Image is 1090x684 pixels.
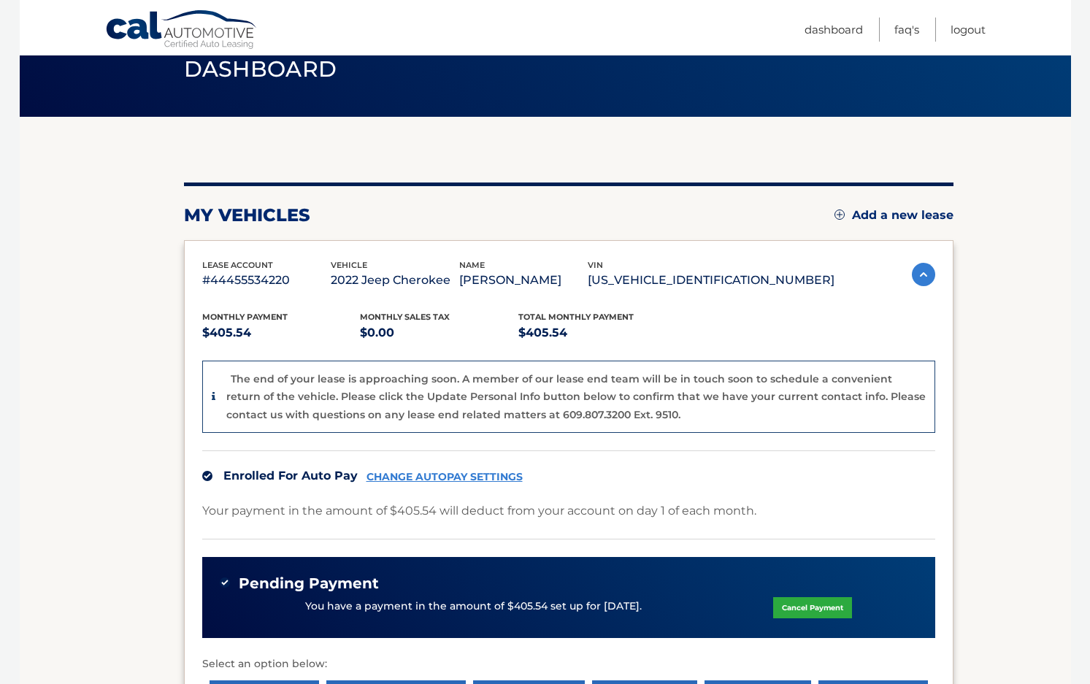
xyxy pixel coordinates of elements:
a: Cancel Payment [773,597,852,618]
p: Your payment in the amount of $405.54 will deduct from your account on day 1 of each month. [202,501,756,521]
p: #44455534220 [202,270,331,291]
span: vin [588,260,603,270]
img: check-green.svg [220,577,230,588]
span: Monthly sales Tax [360,312,450,322]
a: Cal Automotive [105,9,258,52]
p: $405.54 [202,323,361,343]
span: lease account [202,260,273,270]
a: Add a new lease [834,208,953,223]
img: add.svg [834,210,845,220]
span: Dashboard [184,55,337,82]
a: CHANGE AUTOPAY SETTINGS [366,471,523,483]
h2: my vehicles [184,204,310,226]
p: 2022 Jeep Cherokee [331,270,459,291]
p: Select an option below: [202,656,935,673]
span: Pending Payment [239,575,379,593]
p: $405.54 [518,323,677,343]
p: [US_VEHICLE_IDENTIFICATION_NUMBER] [588,270,834,291]
a: Dashboard [805,18,863,42]
a: Logout [951,18,986,42]
span: Monthly Payment [202,312,288,322]
span: Total Monthly Payment [518,312,634,322]
p: [PERSON_NAME] [459,270,588,291]
img: accordion-active.svg [912,263,935,286]
p: You have a payment in the amount of $405.54 set up for [DATE]. [305,599,642,615]
span: vehicle [331,260,367,270]
span: Enrolled For Auto Pay [223,469,358,483]
p: The end of your lease is approaching soon. A member of our lease end team will be in touch soon t... [226,372,926,421]
img: check.svg [202,471,212,481]
span: name [459,260,485,270]
a: FAQ's [894,18,919,42]
p: $0.00 [360,323,518,343]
